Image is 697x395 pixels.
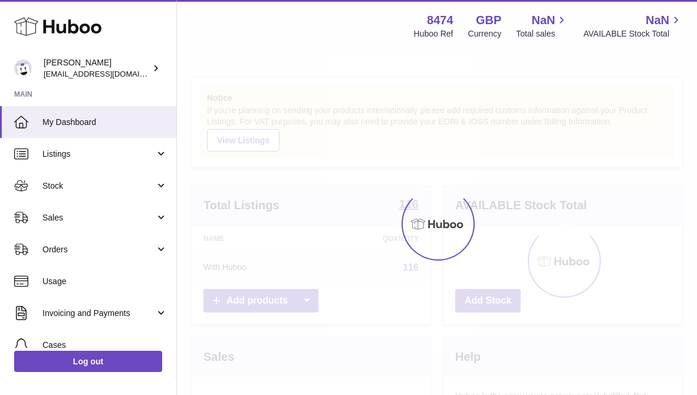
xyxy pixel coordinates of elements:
span: Stock [42,180,155,192]
span: Listings [42,149,155,160]
strong: 8474 [427,12,453,28]
span: NaN [531,12,555,28]
strong: GBP [476,12,501,28]
div: Currency [468,28,502,39]
span: My Dashboard [42,117,167,128]
span: Total sales [516,28,568,39]
img: orders@neshealth.com [14,60,32,77]
span: Cases [42,340,167,351]
span: AVAILABLE Stock Total [583,28,683,39]
div: [PERSON_NAME] [44,57,150,80]
span: Orders [42,244,155,255]
span: Invoicing and Payments [42,308,155,319]
a: Log out [14,351,162,372]
span: Usage [42,276,167,287]
span: NaN [646,12,669,28]
div: Huboo Ref [414,28,453,39]
span: Sales [42,212,155,223]
a: NaN AVAILABLE Stock Total [583,12,683,39]
a: NaN Total sales [516,12,568,39]
span: [EMAIL_ADDRESS][DOMAIN_NAME] [44,69,173,78]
